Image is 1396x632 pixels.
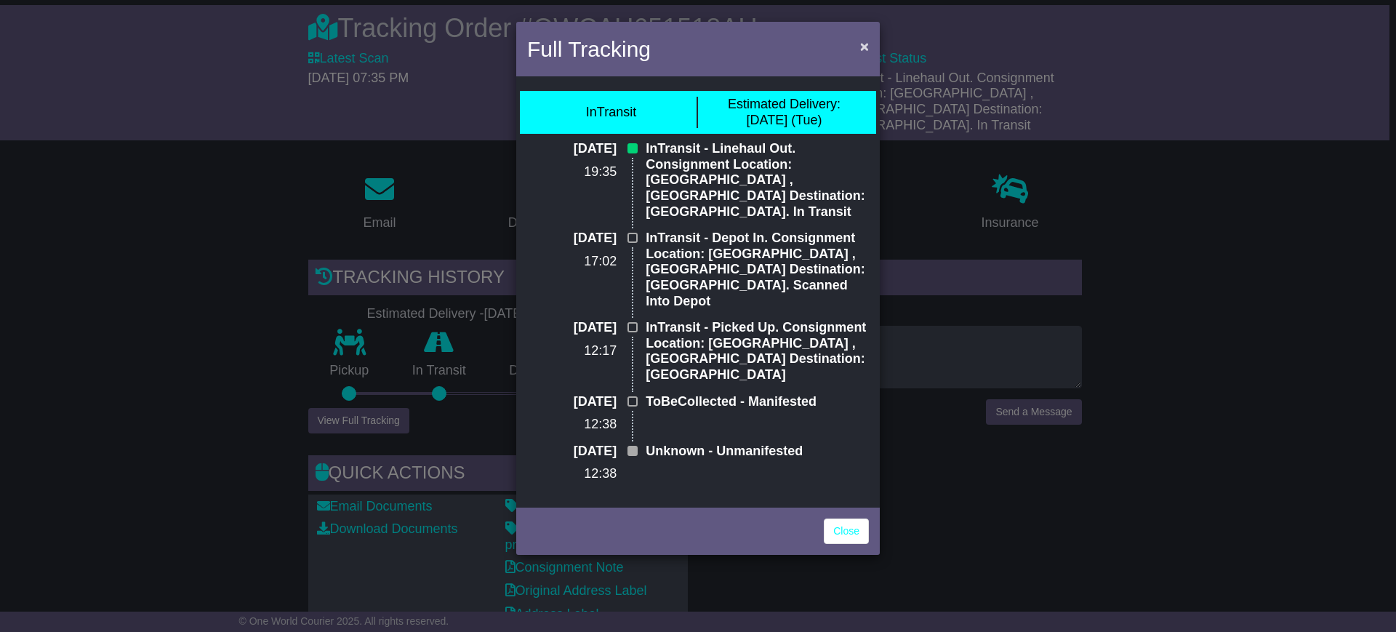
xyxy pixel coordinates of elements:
[527,320,617,336] p: [DATE]
[527,141,617,157] p: [DATE]
[527,444,617,460] p: [DATE]
[860,38,869,55] span: ×
[527,466,617,482] p: 12:38
[527,231,617,247] p: [DATE]
[646,141,869,220] p: InTransit - Linehaul Out. Consignment Location: [GEOGRAPHIC_DATA] , [GEOGRAPHIC_DATA] Destination...
[646,444,869,460] p: Unknown - Unmanifested
[527,254,617,270] p: 17:02
[586,105,636,121] div: InTransit
[646,320,869,383] p: InTransit - Picked Up. Consignment Location: [GEOGRAPHIC_DATA] , [GEOGRAPHIC_DATA] Destination: [...
[527,394,617,410] p: [DATE]
[824,519,869,544] a: Close
[646,394,869,410] p: ToBeCollected - Manifested
[527,343,617,359] p: 12:17
[527,164,617,180] p: 19:35
[527,33,651,65] h4: Full Tracking
[527,417,617,433] p: 12:38
[853,31,876,61] button: Close
[728,97,841,128] div: [DATE] (Tue)
[646,231,869,309] p: InTransit - Depot In. Consignment Location: [GEOGRAPHIC_DATA] , [GEOGRAPHIC_DATA] Destination: [G...
[728,97,841,111] span: Estimated Delivery:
